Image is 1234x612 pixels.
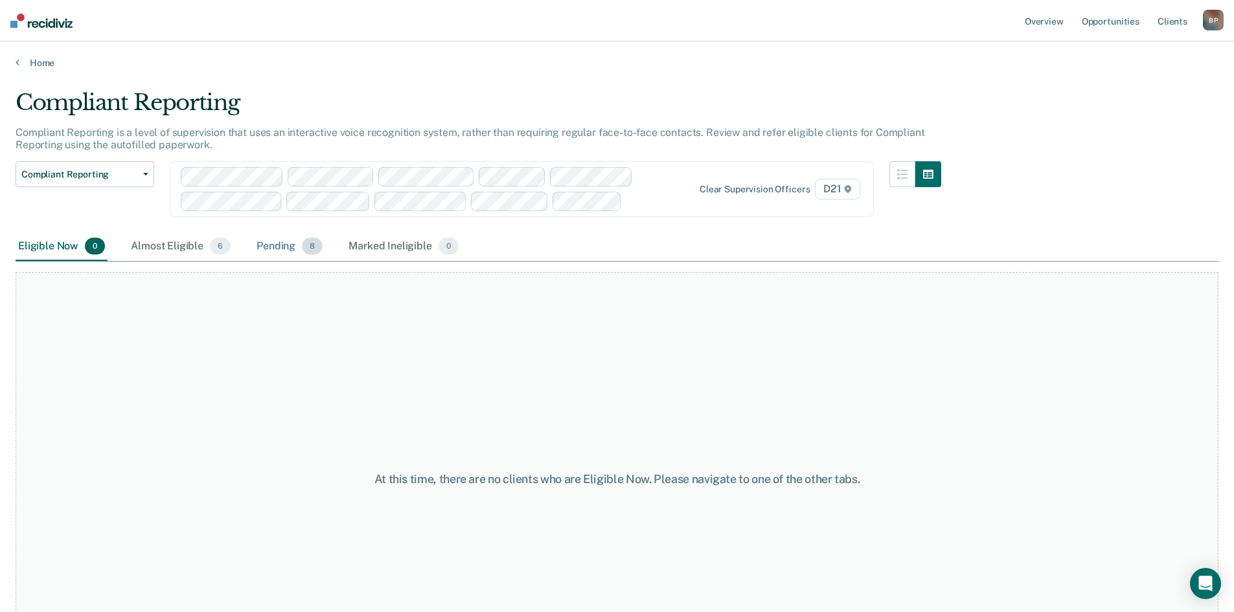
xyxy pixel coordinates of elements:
div: At this time, there are no clients who are Eligible Now. Please navigate to one of the other tabs. [317,472,918,486]
button: Compliant Reporting [16,161,154,187]
span: D21 [815,179,860,199]
span: 0 [85,238,105,255]
span: Compliant Reporting [21,169,138,180]
div: Pending8 [254,232,325,261]
div: Marked Ineligible0 [346,232,461,261]
div: Almost Eligible6 [128,232,233,261]
span: 0 [439,238,459,255]
img: Recidiviz [10,14,73,28]
a: Home [16,57,1218,69]
div: Compliant Reporting [16,89,941,126]
div: B P [1203,10,1224,30]
div: Clear supervision officers [700,184,810,195]
span: 8 [302,238,323,255]
button: BP [1203,10,1224,30]
span: 6 [210,238,231,255]
div: Open Intercom Messenger [1190,568,1221,599]
p: Compliant Reporting is a level of supervision that uses an interactive voice recognition system, ... [16,126,924,151]
div: Eligible Now0 [16,232,108,261]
